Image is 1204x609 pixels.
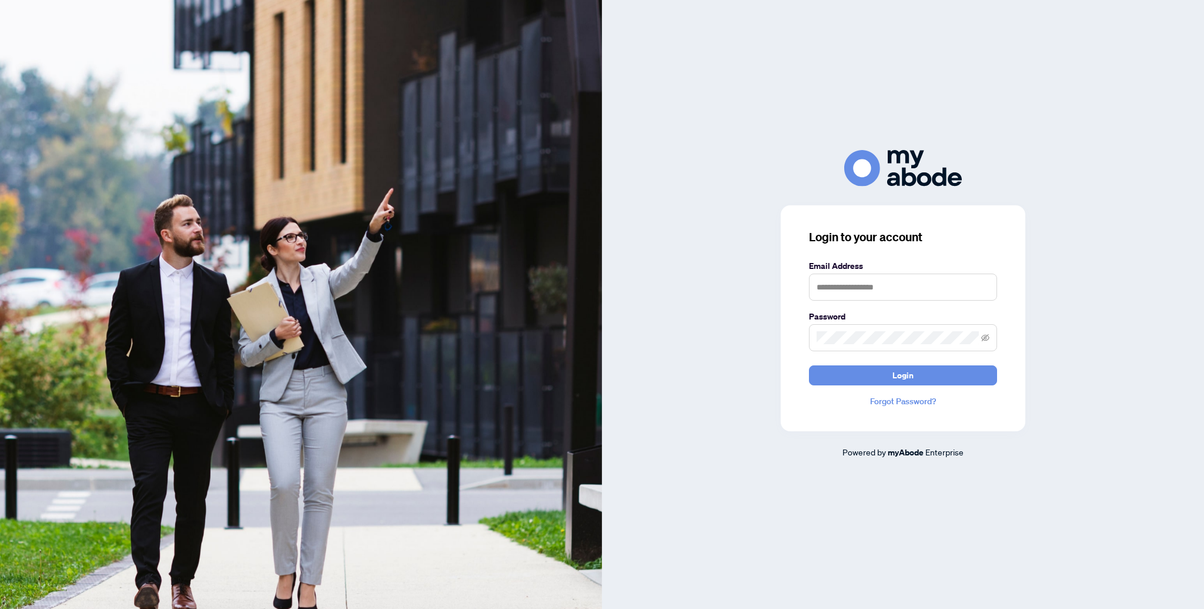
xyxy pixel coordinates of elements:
label: Email Address [809,259,997,272]
h3: Login to your account [809,229,997,245]
label: Password [809,310,997,323]
span: eye-invisible [981,334,989,342]
img: ma-logo [844,150,962,186]
span: Powered by [842,447,886,457]
span: Login [892,366,914,385]
button: Login [809,365,997,385]
a: Forgot Password? [809,395,997,408]
a: myAbode [888,446,924,459]
span: Enterprise [925,447,964,457]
